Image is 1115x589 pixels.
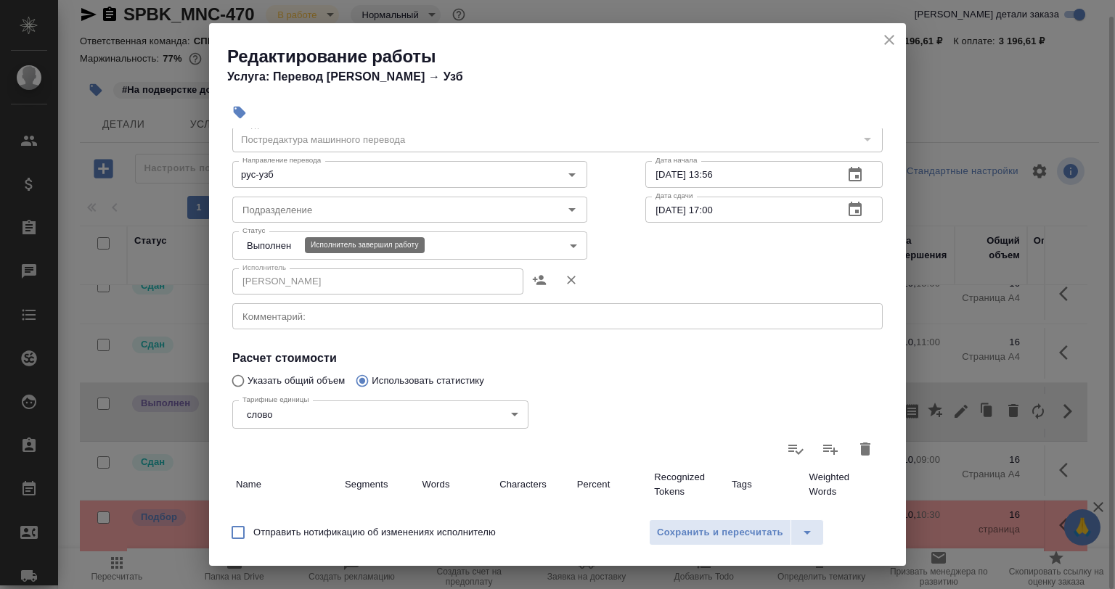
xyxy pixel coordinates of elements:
[728,504,806,525] input: ✎ Введи что-нибудь
[809,470,879,499] p: Weighted Words
[523,263,555,297] button: Назначить
[227,45,906,68] h2: Редактирование работы
[242,239,295,252] button: Выполнен
[878,29,900,51] button: close
[562,165,582,185] button: Open
[422,477,493,492] p: Words
[232,350,883,367] h4: Расчет стоимости
[232,400,528,428] div: слово
[813,432,848,466] label: Слить статистику
[778,432,813,466] label: Обновить статистику
[236,508,338,522] p: Perfect Match
[232,231,587,259] div: Выполнен
[224,96,256,128] button: Добавить тэг
[654,470,724,499] p: Recognized Tokens
[227,68,906,86] h4: Услуга: Перевод [PERSON_NAME] → Узб
[253,525,496,540] span: Отправить нотификацию об изменениях исполнителю
[242,408,277,421] button: слово
[573,504,651,525] input: ✎ Введи что-нибудь
[657,524,783,541] span: Сохранить и пересчитать
[848,432,883,466] button: Удалить статистику
[805,504,883,525] input: ✎ Введи что-нибудь
[732,477,802,492] p: Tags
[650,504,728,525] input: ✎ Введи что-нибудь
[236,477,338,492] p: Name
[499,477,570,492] p: Characters
[562,199,582,220] button: Open
[419,504,497,525] input: ✎ Введи что-нибудь
[555,263,587,297] button: Удалить
[577,477,648,492] p: Percent
[649,519,824,545] div: split button
[496,504,573,525] input: ✎ Введи что-нибудь
[649,519,791,545] button: Сохранить и пересчитать
[341,504,419,525] input: ✎ Введи что-нибудь
[345,477,415,492] p: Segments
